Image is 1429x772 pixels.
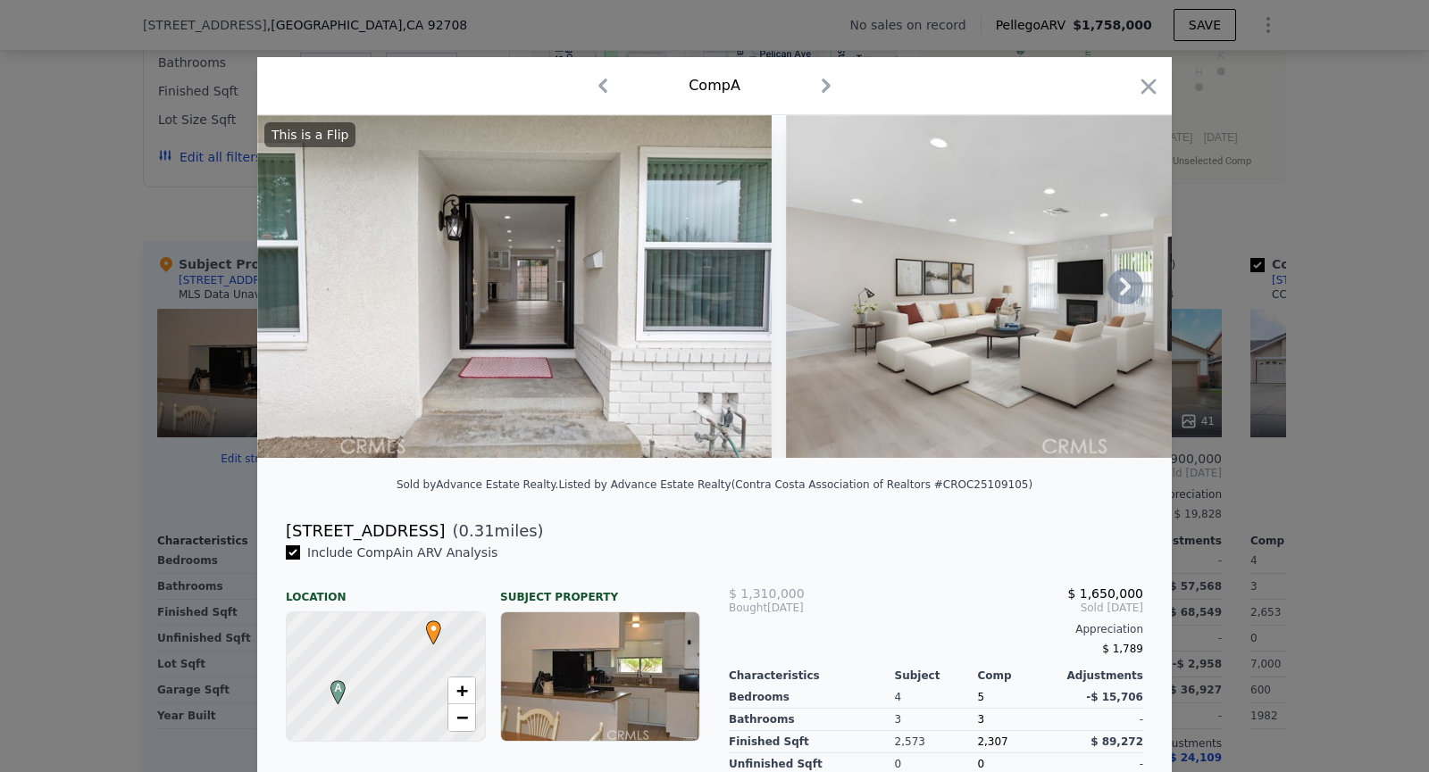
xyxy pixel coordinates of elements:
[500,576,700,604] div: Subject Property
[448,677,475,704] a: Zoom in
[729,668,895,683] div: Characteristics
[286,519,445,544] div: [STREET_ADDRESS]
[729,709,895,731] div: Bathrooms
[456,706,468,728] span: −
[977,758,984,770] span: 0
[895,668,978,683] div: Subject
[895,709,978,731] div: 3
[1102,643,1143,655] span: $ 1,789
[1086,691,1143,703] span: -$ 15,706
[459,521,495,540] span: 0.31
[977,691,984,703] span: 5
[286,576,486,604] div: Location
[257,115,772,458] img: Property Img
[977,668,1060,683] div: Comp
[977,735,1007,748] span: 2,307
[729,601,767,615] span: Bought
[456,679,468,701] span: +
[895,731,978,753] div: 2,573
[264,122,355,147] div: This is a Flip
[689,75,740,96] div: Comp A
[786,115,1300,458] img: Property Img
[729,731,895,753] div: Finished Sqft
[977,709,1060,731] div: 3
[326,680,350,696] span: A
[729,622,1143,636] div: Appreciation
[300,545,505,560] span: Include Comp A in ARV Analysis
[422,615,446,642] span: •
[729,686,895,709] div: Bedrooms
[729,601,867,615] div: [DATE]
[558,478,1032,491] div: Listed by Advance Estate Realty (Contra Costa Association of Realtors #CROC25109105)
[1091,735,1143,748] span: $ 89,272
[1060,709,1143,731] div: -
[422,620,432,631] div: •
[895,686,978,709] div: 4
[397,478,559,491] div: Sold by Advance Estate Realty .
[729,586,805,601] span: $ 1,310,000
[448,704,475,731] a: Zoom out
[1060,668,1143,683] div: Adjustments
[867,601,1143,615] span: Sold [DATE]
[1067,586,1143,601] span: $ 1,650,000
[326,680,337,691] div: A
[445,519,543,544] span: ( miles)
